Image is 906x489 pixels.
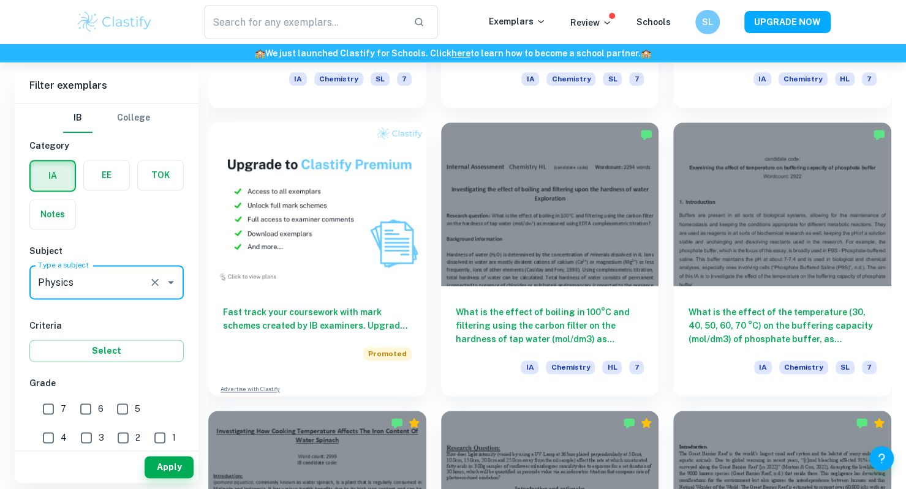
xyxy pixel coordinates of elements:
div: Premium [873,417,885,429]
span: SL [603,72,622,86]
span: IA [521,360,538,374]
span: 5 [135,402,140,416]
a: What is the effect of boiling in 100°C and filtering using the carbon filter on the hardness of t... [441,122,659,396]
span: IA [754,360,772,374]
span: HL [602,360,622,374]
span: Chemistry [314,72,363,86]
span: IA [521,72,539,86]
button: Clear [146,274,164,291]
h6: SL [700,15,714,29]
button: Help and Feedback [869,446,894,471]
button: UPGRADE NOW [744,11,831,33]
img: Thumbnail [208,122,426,286]
h6: Grade [29,376,184,390]
img: Marked [391,417,403,429]
label: Type a subject [38,259,89,270]
span: 3 [99,431,104,444]
span: Chemistry [779,360,828,374]
div: Filter type choice [63,103,150,133]
button: Select [29,340,184,362]
span: 7 [61,402,66,416]
span: 7 [397,72,412,86]
img: Marked [640,129,652,141]
a: Schools [636,17,671,27]
button: EE [84,160,129,190]
button: SL [695,10,720,34]
h6: Fast track your coursework with mark schemes created by IB examiners. Upgrade now [223,305,412,332]
span: 6 [98,402,104,416]
a: Advertise with Clastify [221,385,280,394]
button: College [117,103,150,133]
button: Apply [145,456,194,478]
p: Exemplars [489,15,546,28]
span: 7 [862,360,877,374]
span: 7 [629,72,644,86]
div: Premium [640,417,652,429]
img: Marked [873,129,885,141]
h6: What is the effect of boiling in 100°C and filtering using the carbon filter on the hardness of t... [456,305,644,346]
h6: What is the effect of the temperature (30, 40, 50, 60, 70 °C) on the buffering capacity (mol/dm3)... [688,305,877,346]
button: IB [63,103,92,133]
button: IA [31,161,75,190]
button: Open [162,274,179,291]
span: HL [835,72,855,86]
button: TOK [138,160,183,190]
span: 🏫 [255,48,265,58]
a: here [451,48,470,58]
span: SL [836,360,855,374]
h6: Category [29,139,184,152]
span: SL [371,72,390,86]
img: Marked [623,417,635,429]
h6: Subject [29,244,184,258]
h6: We just launched Clastify for Schools. Click to learn how to become a school partner. [2,47,904,60]
div: Premium [408,417,420,429]
span: 2 [135,431,140,444]
span: 🏫 [641,48,651,58]
span: 4 [61,431,67,444]
h6: Criteria [29,319,184,332]
button: Notes [30,200,75,229]
span: IA [753,72,771,86]
span: 7 [629,360,644,374]
span: Promoted [363,347,412,360]
p: Review [570,16,612,29]
span: Chemistry [779,72,828,86]
span: 1 [172,431,176,444]
span: Chemistry [546,360,595,374]
input: Search for any exemplars... [204,5,404,39]
span: IA [289,72,307,86]
span: 7 [862,72,877,86]
h6: Filter exemplars [15,69,198,103]
span: Chemistry [546,72,595,86]
img: Marked [856,417,868,429]
img: Clastify logo [76,10,154,34]
a: What is the effect of the temperature (30, 40, 50, 60, 70 °C) on the buffering capacity (mol/dm3)... [673,122,891,396]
